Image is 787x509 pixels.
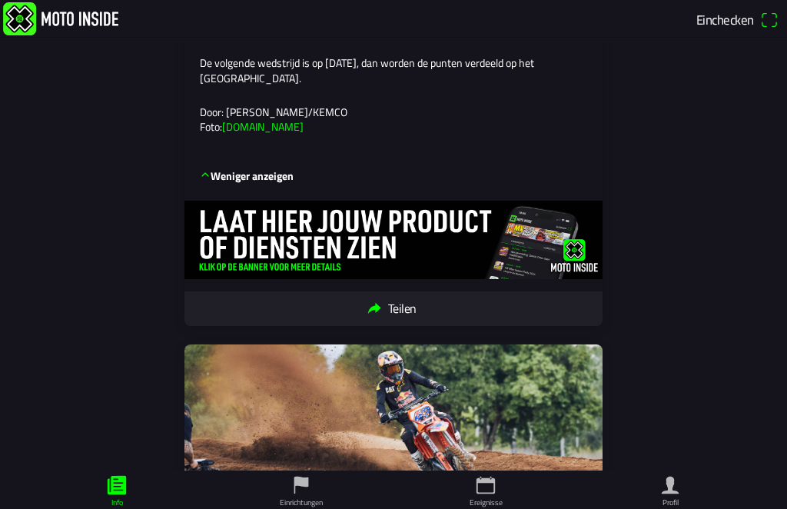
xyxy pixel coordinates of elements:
[691,6,784,32] a: Eincheckenqr scanner
[184,291,603,326] ion-button: Teilen
[696,9,754,29] span: Einchecken
[470,497,503,508] ion-label: Ereignisse
[111,497,123,508] ion-label: Info
[662,497,679,508] ion-label: Profil
[474,474,497,497] ion-icon: calendar
[200,105,587,135] p: Door: [PERSON_NAME]/KEMCO Foto:
[105,474,128,497] ion-icon: paper
[200,168,294,184] p: Weniger anzeigen
[659,474,682,497] ion-icon: person
[280,497,323,508] ion-label: Einrichtungen
[184,344,603,479] img: nLYNCpu0Yg1WnH47pPWxWcHb00Rp7WfuRLPG1NRa.jpg
[200,169,211,180] ion-icon: arrow down
[290,474,313,497] ion-icon: flag
[184,201,603,279] img: ovdhpoPiYVyyWxH96Op6EavZdUOyIWdtEOENrLni.jpg
[200,55,587,85] p: De volgende wedstrijd is op [DATE], dan worden de punten verdeeld op het [GEOGRAPHIC_DATA].
[222,118,304,135] a: [DOMAIN_NAME]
